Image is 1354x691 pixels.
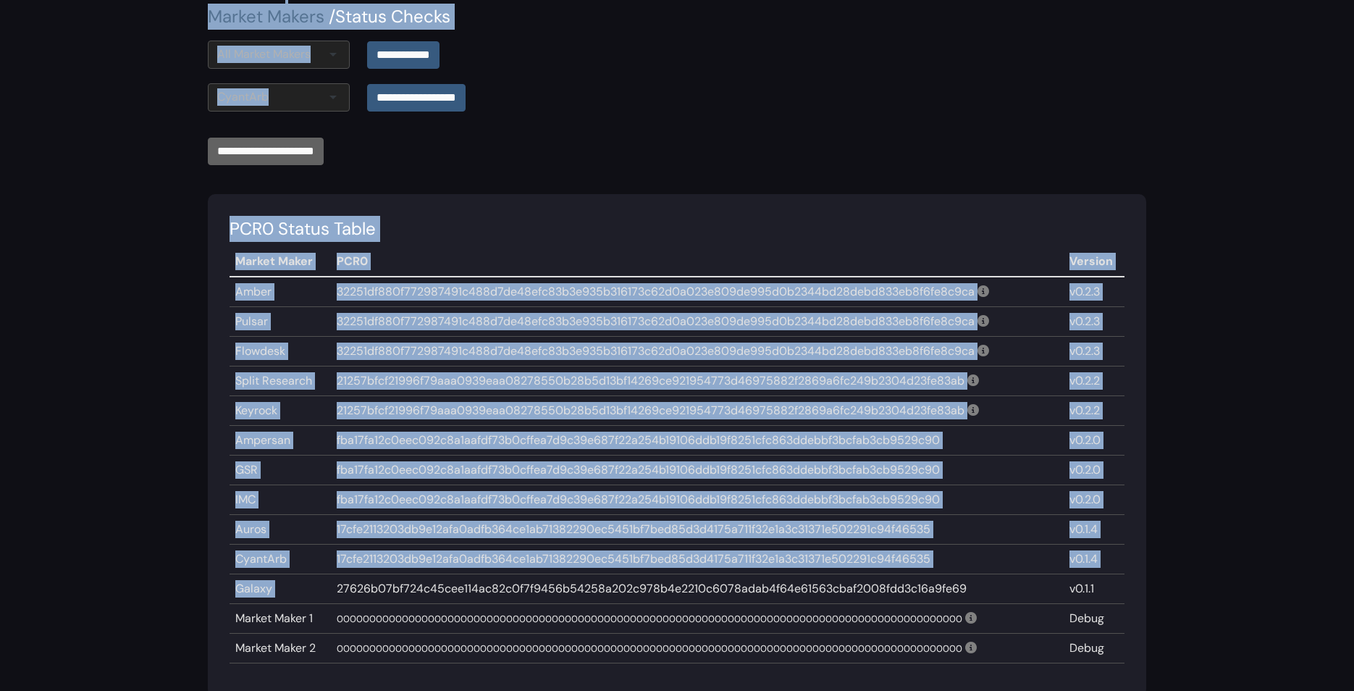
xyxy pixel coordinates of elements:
td: CyantArb [230,545,331,574]
td: 17cfe2113203db9e12afa0adfb364ce1ab71382290ec5451bf7bed85d3d4175a711f32e1a3c31371e502291c94f46535 [331,515,1064,545]
div: PCR0 Status Table [230,216,1124,242]
td: Auros [230,515,331,545]
a: Market Makers [208,5,324,28]
span: / [329,5,335,28]
td: Galaxy [230,574,331,604]
td: 21257bfcf21996f79aaa0939eaa08278550b28b5d13bf14269ce921954773d46975882f2869a6fc249b2304d23fe83ab [331,396,1064,426]
td: v0.2.0 [1064,456,1124,485]
td: v0.1.1 [1064,574,1124,604]
td: Pulsar [230,307,331,337]
td: Keyrock [230,396,331,426]
td: v0.2.2 [1064,367,1124,396]
td: Market Maker 1 [230,604,331,634]
td: Amber [230,277,331,307]
td: v0.2.3 [1064,307,1124,337]
td: Split Research [230,367,331,396]
td: Flowdesk [230,337,331,367]
td: v0.1.4 [1064,515,1124,545]
th: Market Maker [230,247,331,277]
td: v0.1.4 [1064,545,1124,574]
th: Version [1064,247,1124,277]
td: GSR [230,456,331,485]
span: 000000000000000000000000000000000000000000000000000000000000000000000000000000000000000000000000 [337,613,962,625]
td: fba17fa12c0eec092c8a1aafdf73b0cffea7d9c39e687f22a254b19106ddb19f8251cfc863ddebbf3bcfab3cb9529c90 [331,456,1064,485]
td: v0.2.0 [1064,485,1124,515]
td: 21257bfcf21996f79aaa0939eaa08278550b28b5d13bf14269ce921954773d46975882f2869a6fc249b2304d23fe83ab [331,367,1064,396]
td: fba17fa12c0eec092c8a1aafdf73b0cffea7d9c39e687f22a254b19106ddb19f8251cfc863ddebbf3bcfab3cb9529c90 [331,426,1064,456]
td: 27626b07bf724c45cee114ac82c0f7f9456b54258a202c978b4e2210c6078adab4f64e61563cbaf2008fdd3c16a9fe69 [331,574,1064,604]
th: PCR0 [331,247,1064,277]
td: 32251df880f772987491c488d7de48efc83b3e935b316173c62d0a023e809de995d0b2344bd28debd833eb8f6fe8c9ca [331,277,1064,307]
span: 000000000000000000000000000000000000000000000000000000000000000000000000000000000000000000000000 [337,642,962,655]
td: v0.2.2 [1064,396,1124,426]
td: Debug [1064,604,1124,634]
td: 32251df880f772987491c488d7de48efc83b3e935b316173c62d0a023e809de995d0b2344bd28debd833eb8f6fe8c9ca [331,337,1064,367]
td: v0.2.3 [1064,277,1124,307]
td: fba17fa12c0eec092c8a1aafdf73b0cffea7d9c39e687f22a254b19106ddb19f8251cfc863ddebbf3bcfab3cb9529c90 [331,485,1064,515]
td: Market Maker 2 [230,634,331,663]
td: 32251df880f772987491c488d7de48efc83b3e935b316173c62d0a023e809de995d0b2344bd28debd833eb8f6fe8c9ca [331,307,1064,337]
div: All Market Makers [217,46,311,63]
td: v0.2.3 [1064,337,1124,367]
div: Status Checks [208,4,1146,30]
td: Debug [1064,634,1124,663]
td: v0.2.0 [1064,426,1124,456]
td: 17cfe2113203db9e12afa0adfb364ce1ab71382290ec5451bf7bed85d3d4175a711f32e1a3c31371e502291c94f46535 [331,545,1064,574]
div: CyantArb [217,88,269,106]
td: IMC [230,485,331,515]
td: Ampersan [230,426,331,456]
